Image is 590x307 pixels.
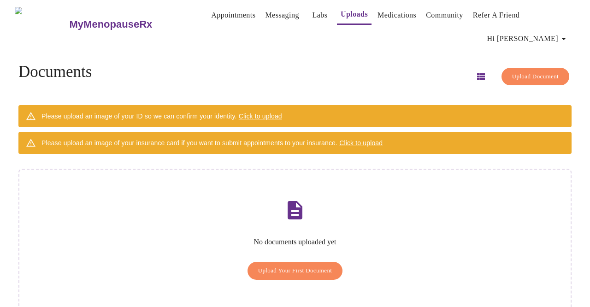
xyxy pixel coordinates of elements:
button: Labs [305,6,335,24]
button: Upload Your First Document [248,262,343,280]
div: Please upload an image of your ID so we can confirm your identity. [41,108,282,124]
a: Appointments [211,9,255,22]
a: Refer a Friend [473,9,520,22]
button: Uploads [337,5,372,25]
span: Click to upload [339,139,383,147]
a: Messaging [265,9,299,22]
button: Appointments [207,6,259,24]
a: Labs [312,9,327,22]
button: Switch to list view [470,65,492,88]
a: Uploads [341,8,368,21]
span: Hi [PERSON_NAME] [487,32,569,45]
h4: Documents [18,63,92,81]
button: Messaging [261,6,302,24]
button: Medications [374,6,420,24]
a: Medications [378,9,416,22]
span: Upload Document [512,71,559,82]
a: Community [426,9,463,22]
div: Please upload an image of your insurance card if you want to submit appointments to your insurance. [41,135,383,151]
button: Refer a Friend [469,6,524,24]
h3: MyMenopauseRx [70,18,153,30]
span: Upload Your First Document [258,266,332,276]
a: MyMenopauseRx [68,8,189,41]
span: Click to upload [239,112,282,120]
button: Community [422,6,467,24]
p: No documents uploaded yet [30,238,560,246]
button: Upload Document [501,68,569,86]
img: MyMenopauseRx Logo [15,7,68,41]
button: Hi [PERSON_NAME] [484,30,573,48]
